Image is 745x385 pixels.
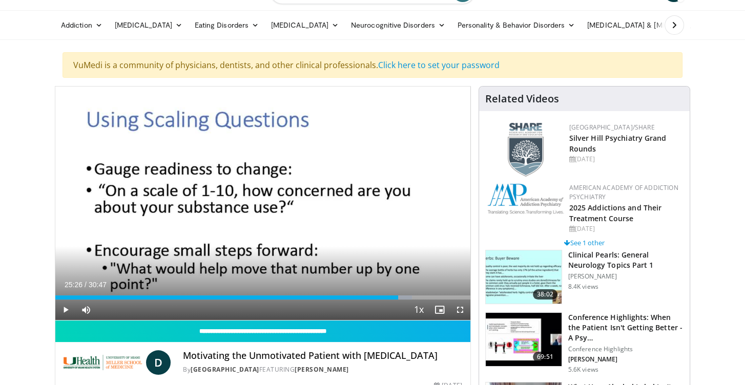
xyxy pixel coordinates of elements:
a: [GEOGRAPHIC_DATA]/SHARE [569,123,655,132]
div: Progress Bar [55,295,470,300]
h4: Motivating the Unmotivated Patient with [MEDICAL_DATA] [183,350,462,361]
div: [DATE] [569,224,681,233]
a: See 1 other [564,238,605,247]
button: Enable picture-in-picture mode [429,300,450,320]
span: 25:26 [65,281,82,289]
p: 8.4K views [568,283,598,291]
span: 69:51 [533,352,557,362]
a: Silver Hill Psychiatry Grand Rounds [569,133,667,154]
p: Conference Highlights [568,345,684,353]
a: D [146,350,171,375]
a: Click here to set your password [378,59,500,71]
img: f8aaeb6d-318f-4fcf-bd1d-54ce21f29e87.png.150x105_q85_autocrop_double_scale_upscale_version-0.2.png [508,123,544,177]
h3: Clinical Pearls: General Neurology Topics Part 1 [568,250,684,270]
img: University of Miami [64,350,142,375]
a: 69:51 Conference Highlights: When the Patient Isn't Getting Better - A Psy… Conference Highlights... [485,312,684,374]
a: [MEDICAL_DATA] [265,15,345,35]
a: [GEOGRAPHIC_DATA] [191,365,259,374]
p: 5.6K views [568,366,598,374]
img: 91ec4e47-6cc3-4d45-a77d-be3eb23d61cb.150x105_q85_crop-smart_upscale.jpg [486,250,562,304]
video-js: Video Player [55,87,470,320]
button: Mute [76,300,96,320]
p: [PERSON_NAME] [568,272,684,281]
div: VuMedi is a community of physicians, dentists, and other clinical professionals. [63,52,682,78]
a: 38:02 Clinical Pearls: General Neurology Topics Part 1 [PERSON_NAME] 8.4K views [485,250,684,304]
a: [MEDICAL_DATA] & [MEDICAL_DATA] [581,15,728,35]
button: Playback Rate [409,300,429,320]
a: American Academy of Addiction Psychiatry [569,183,678,201]
button: Play [55,300,76,320]
a: 2025 Addictions and Their Treatment Course [569,203,662,223]
button: Fullscreen [450,300,470,320]
img: f7c290de-70ae-47e0-9ae1-04035161c232.png.150x105_q85_autocrop_double_scale_upscale_version-0.2.png [487,183,564,215]
img: 4362ec9e-0993-4580-bfd4-8e18d57e1d49.150x105_q85_crop-smart_upscale.jpg [486,313,562,366]
a: [MEDICAL_DATA] [109,15,189,35]
a: Eating Disorders [189,15,265,35]
a: Personality & Behavior Disorders [451,15,581,35]
span: 38:02 [533,289,557,300]
a: [PERSON_NAME] [295,365,349,374]
h4: Related Videos [485,93,559,105]
a: Addiction [55,15,109,35]
p: [PERSON_NAME] [568,355,684,363]
h3: Conference Highlights: When the Patient Isn't Getting Better - A Psy… [568,312,684,343]
span: 30:47 [89,281,107,289]
div: [DATE] [569,155,681,164]
span: / [85,281,87,289]
a: Neurocognitive Disorders [345,15,451,35]
div: By FEATURING [183,365,462,374]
